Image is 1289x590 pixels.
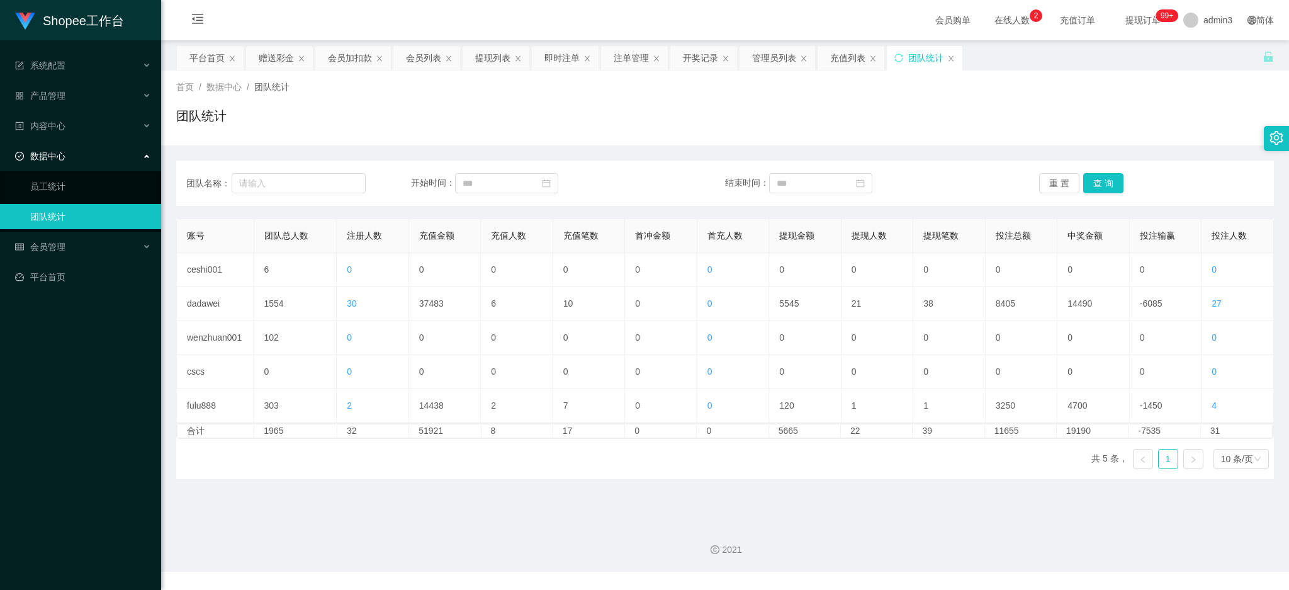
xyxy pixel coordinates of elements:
sup: 258 [1156,9,1178,22]
i: 图标: close [514,55,522,62]
td: 0 [1057,253,1130,287]
td: 39 [913,424,984,438]
sup: 2 [1030,9,1042,22]
a: Shopee工作台 [15,15,124,25]
i: 图标: close [228,55,236,62]
td: 0 [769,253,842,287]
td: 0 [553,321,626,355]
td: 0 [625,355,697,389]
span: / [247,82,249,92]
td: 1554 [254,287,337,321]
span: 在线人数 [988,16,1036,25]
td: 0 [409,321,481,355]
td: 0 [1057,321,1130,355]
span: 首冲金额 [635,230,670,241]
div: 提现列表 [475,46,510,70]
td: 0 [481,321,553,355]
td: 0 [409,355,481,389]
td: 0 [842,321,914,355]
span: 开始时间： [411,178,455,188]
td: 0 [625,389,697,423]
li: 下一页 [1183,449,1203,469]
td: 0 [986,321,1058,355]
td: 102 [254,321,337,355]
td: 14438 [409,389,481,423]
span: 提现笔数 [923,230,959,241]
span: 产品管理 [15,91,65,101]
td: 0 [481,253,553,287]
span: 提现订单 [1119,16,1167,25]
td: 0 [986,253,1058,287]
td: 0 [254,355,337,389]
div: 10 条/页 [1221,450,1253,468]
i: 图标: right [1190,456,1197,463]
td: 8405 [986,287,1058,321]
span: 0 [1212,264,1217,275]
span: 充值人数 [491,230,526,241]
i: 图标: copyright [711,545,719,554]
td: 4700 [1057,389,1130,423]
td: 0 [625,424,697,438]
span: 0 [347,366,352,377]
td: 1 [913,389,986,423]
td: 0 [769,321,842,355]
i: 图标: close [869,55,877,62]
span: 团队统计 [254,82,290,92]
span: 27 [1212,298,1222,309]
div: 充值列表 [830,46,865,70]
li: 共 5 条， [1091,449,1128,469]
span: 结束时间： [725,178,769,188]
span: 投注总额 [996,230,1031,241]
td: 120 [769,389,842,423]
span: 0 [707,400,712,411]
div: 赠送彩金 [259,46,294,70]
td: 5545 [769,287,842,321]
td: 1 [842,389,914,423]
td: 22 [841,424,913,438]
span: 0 [707,298,712,309]
td: 0 [986,355,1058,389]
span: 0 [707,332,712,343]
td: 31 [1201,424,1273,438]
td: 303 [254,389,337,423]
h1: Shopee工作台 [43,1,124,41]
td: 51921 [409,424,481,438]
span: 0 [1212,332,1217,343]
td: 0 [553,355,626,389]
span: 2 [347,400,352,411]
span: 投注人数 [1212,230,1247,241]
i: 图标: unlock [1263,51,1274,62]
td: 1965 [254,424,337,438]
td: 0 [842,253,914,287]
td: ceshi001 [177,253,254,287]
span: 充值金额 [419,230,454,241]
i: 图标: menu-fold [176,1,219,41]
i: 图标: calendar [542,179,551,188]
td: 37483 [409,287,481,321]
i: 图标: sync [894,54,903,62]
span: 团队总人数 [264,230,308,241]
i: 图标: close [800,55,808,62]
td: 10 [553,287,626,321]
td: 0 [1057,355,1130,389]
td: 32 [337,424,409,438]
div: 2021 [171,543,1279,557]
span: 首页 [176,82,194,92]
td: 0 [409,253,481,287]
span: 提现人数 [852,230,887,241]
input: 请输入 [232,173,366,193]
img: logo.9652507e.png [15,13,35,30]
span: 注册人数 [347,230,382,241]
span: 数据中心 [15,151,65,161]
td: 0 [481,355,553,389]
td: 17 [553,424,625,438]
td: cscs [177,355,254,389]
span: 提现金额 [779,230,814,241]
td: -6085 [1130,287,1202,321]
td: -1450 [1130,389,1202,423]
td: 0 [1130,321,1202,355]
td: 0 [913,355,986,389]
span: 充值订单 [1054,16,1101,25]
td: 0 [625,321,697,355]
span: 数据中心 [206,82,242,92]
